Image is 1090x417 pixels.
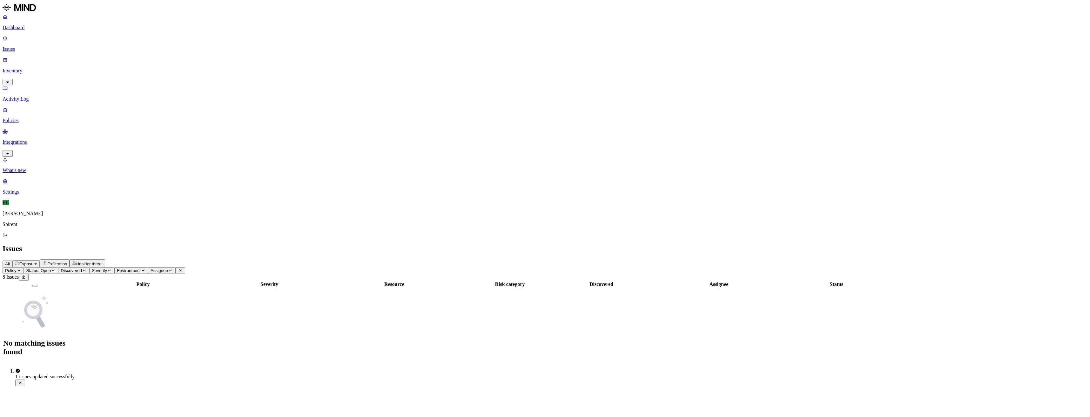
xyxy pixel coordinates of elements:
p: Dashboard [3,25,1087,30]
a: Dashboard [3,14,1087,30]
span: Severity [92,268,107,273]
a: Inventory [3,57,1087,84]
span: Status: Open [26,268,51,273]
h2: Issues [3,244,1087,253]
div: Resource [320,281,468,287]
p: Settings [3,189,1087,195]
div: 1 issues updated successfully [15,374,1087,380]
a: Issues [3,36,1087,52]
a: Activity Log [3,85,1087,102]
div: Discovered [552,281,651,287]
p: Activity Log [3,96,1087,102]
span: Exfiltration [47,261,67,266]
span: Assignee [151,268,168,273]
span: 8 Issues [3,274,19,280]
a: Policies [3,107,1087,123]
img: MIND [3,3,36,13]
a: What's new [3,157,1087,173]
img: NoSearchResult.svg [16,293,54,331]
span: Discovered [61,268,82,273]
button: Select all [32,285,37,287]
div: Risk category [469,281,550,287]
p: Policies [3,118,1087,123]
span: EL [3,200,9,205]
span: All [5,261,10,266]
a: Integrations [3,129,1087,156]
div: Severity [219,281,319,287]
p: What's new [3,168,1087,173]
p: Inventory [3,68,1087,74]
span: Environment [117,268,141,273]
a: MIND [3,3,1087,14]
span: Insider threat [78,261,103,266]
p: Integrations [3,139,1087,145]
div: Policy [68,281,218,287]
span: Exposure [19,261,37,266]
div: Assignee [652,281,785,287]
h1: No matching issues found [3,339,67,356]
span: Policy [5,268,17,273]
p: Spirent [3,222,1087,227]
p: Issues [3,46,1087,52]
a: Settings [3,178,1087,195]
div: Notifications (F8) [3,368,1087,386]
div: Status [787,281,886,287]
